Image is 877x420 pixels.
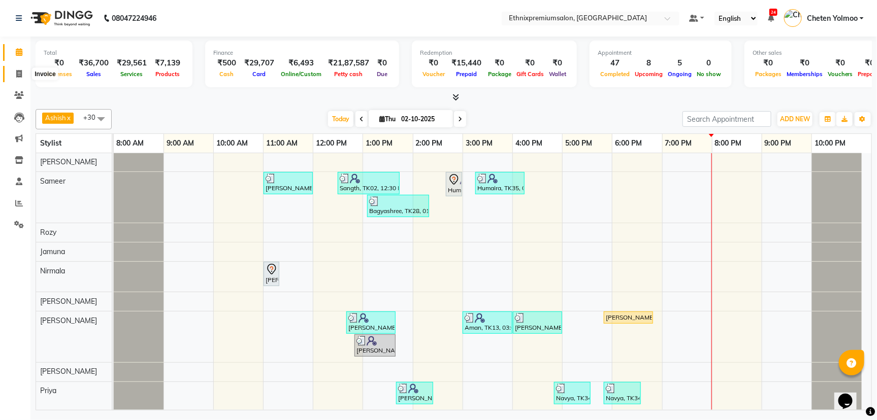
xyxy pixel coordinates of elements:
span: [PERSON_NAME] [40,297,97,306]
span: ADD NEW [780,115,810,123]
span: Memberships [784,71,825,78]
span: Online/Custom [278,71,324,78]
div: 47 [598,57,632,69]
div: ₹36,700 [75,57,113,69]
span: Jamuna [40,247,65,256]
span: Cash [217,71,237,78]
a: 8:00 PM [712,136,744,151]
span: Sales [84,71,104,78]
span: Today [328,111,353,127]
div: [PERSON_NAME], TK12, 01:40 PM-02:25 PM, Pedicure - Bombini(Unisex) [397,383,432,403]
input: Search Appointment [683,111,771,127]
a: 3:00 PM [463,136,495,151]
span: Cheten Yolmoo [807,13,858,24]
div: Finance [213,49,391,57]
span: Card [250,71,269,78]
div: Humaira, TK03, 02:40 PM-03:00 PM, Haircut - Premier Women Hair Cut [447,173,461,195]
span: Rozy [40,228,56,237]
div: [PERSON_NAME], TK30, 04:00 PM-05:00 PM, Haircut - Premier Women Hair Cut [514,313,561,332]
span: Services [118,71,146,78]
span: Completed [598,71,632,78]
div: Invoice [32,68,58,80]
img: logo [26,4,95,32]
span: Petty cash [332,71,366,78]
div: Sangth, TK02, 12:30 PM-01:45 PM, Haircut - Top Tier Men Hair Cut,Express Wash-Men repair wash [339,173,399,193]
div: ₹0 [420,57,447,69]
span: Voucher [420,71,447,78]
span: Products [153,71,182,78]
a: 9:00 AM [164,136,197,151]
div: Total [44,49,184,57]
span: +30 [83,113,103,121]
div: 0 [694,57,724,69]
a: 9:00 PM [762,136,794,151]
span: Gift Cards [514,71,546,78]
div: [PERSON_NAME], TK12, 12:40 PM-01:40 PM, Express Wash - Women wash up [347,313,395,332]
div: ₹500 [213,57,240,69]
div: 8 [632,57,665,69]
div: ₹21,87,587 [324,57,373,69]
div: Navya, TK34, 04:50 PM-05:35 PM, Stimulate - Foot Massage - 30Mins [555,383,590,403]
span: Ashish [45,114,66,122]
a: 10:00 PM [812,136,848,151]
span: Packages [753,71,784,78]
iframe: chat widget [834,379,867,410]
span: Due [374,71,390,78]
button: ADD NEW [777,112,813,126]
a: 10:00 AM [214,136,250,151]
div: [PERSON_NAME], TK06, 11:00 AM-12:00 PM, Haircut - Premier Men Hair Cut [265,173,312,193]
a: 7:00 PM [663,136,695,151]
div: [PERSON_NAME], TK12, 12:50 PM-01:40 PM, Express Wash - Women Repair Wash [355,336,395,355]
span: Sameer [40,177,66,186]
a: 24 [768,14,774,23]
div: Redemption [420,49,569,57]
div: ₹0 [514,57,546,69]
a: 5:00 PM [563,136,595,151]
a: 4:00 PM [513,136,545,151]
img: Cheten Yolmoo [784,9,802,27]
div: ₹0 [546,57,569,69]
div: 5 [665,57,694,69]
b: 08047224946 [112,4,156,32]
div: [PERSON_NAME], TK14, 05:50 PM-06:50 PM, Haircut - Premier Women Hair Cut [605,313,652,322]
span: No show [694,71,724,78]
div: Bagyashree, TK28, 01:05 PM-02:20 PM, Express Wash -Women Plumping For Thin Hair([DEMOGRAPHIC_DATA... [368,196,428,216]
span: Ongoing [665,71,694,78]
a: x [66,114,71,122]
a: 12:00 PM [313,136,349,151]
div: ₹29,561 [113,57,151,69]
div: ₹0 [784,57,825,69]
span: Thu [377,115,398,123]
span: [PERSON_NAME] [40,157,97,166]
div: ₹0 [373,57,391,69]
div: ₹29,707 [240,57,278,69]
div: ₹15,440 [447,57,485,69]
span: Priya [40,387,56,396]
a: 6:00 PM [612,136,644,151]
div: ₹0 [825,57,856,69]
span: [PERSON_NAME] [40,316,97,325]
a: 2:00 PM [413,136,445,151]
a: 1:00 PM [363,136,395,151]
div: Aman, TK13, 03:00 PM-04:00 PM, Haircut - Premier Women Hair Cut [464,313,511,332]
a: 8:00 AM [114,136,146,151]
span: Upcoming [632,71,665,78]
div: ₹6,493 [278,57,324,69]
input: 2025-10-02 [398,112,449,127]
span: Stylist [40,138,61,148]
div: ₹0 [485,57,514,69]
div: Humaira, TK35, 03:15 PM-04:15 PM, Haircut - Premier Women Hair Cut [476,173,524,193]
a: 11:00 AM [264,136,300,151]
span: [PERSON_NAME] [40,367,97,376]
div: Appointment [598,49,724,57]
div: ₹7,139 [151,57,184,69]
span: Prepaid [453,71,479,78]
span: Vouchers [825,71,856,78]
div: Navya, TK34, 05:50 PM-06:35 PM, Stimulate - Foot Massage - 30Mins [605,383,640,403]
div: ₹0 [44,57,75,69]
span: Wallet [546,71,569,78]
div: ₹0 [753,57,784,69]
span: Nirmala [40,266,65,275]
span: Package [485,71,514,78]
span: 24 [769,9,777,16]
